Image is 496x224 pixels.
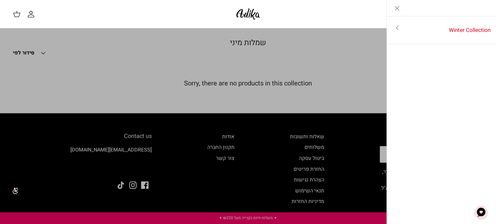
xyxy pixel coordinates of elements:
img: Adika IL [234,6,262,22]
img: accessibility_icon02.svg [5,182,23,200]
button: צ'אט [471,203,491,222]
a: החשבון שלי [27,10,37,18]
